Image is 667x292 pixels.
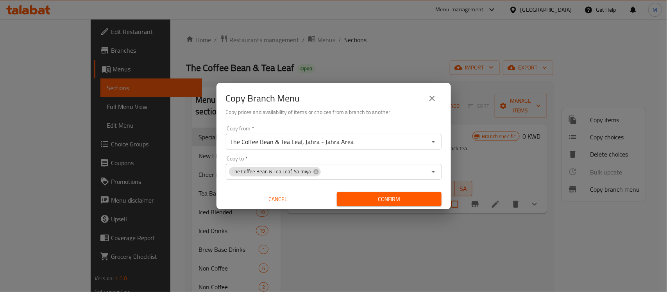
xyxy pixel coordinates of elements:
button: Open [428,166,439,177]
button: Open [428,136,439,147]
h2: Copy Branch Menu [226,92,300,105]
span: Cancel [229,194,327,204]
div: The Coffee Bean & Tea Leaf, Salmiya [229,167,321,176]
button: Cancel [226,192,331,207]
button: Confirm [337,192,442,207]
span: The Coffee Bean & Tea Leaf, Salmiya [229,168,315,175]
span: Confirm [343,194,435,204]
h6: Copy prices and availability of items or choices from a branch to another [226,108,442,116]
button: close [423,89,442,108]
